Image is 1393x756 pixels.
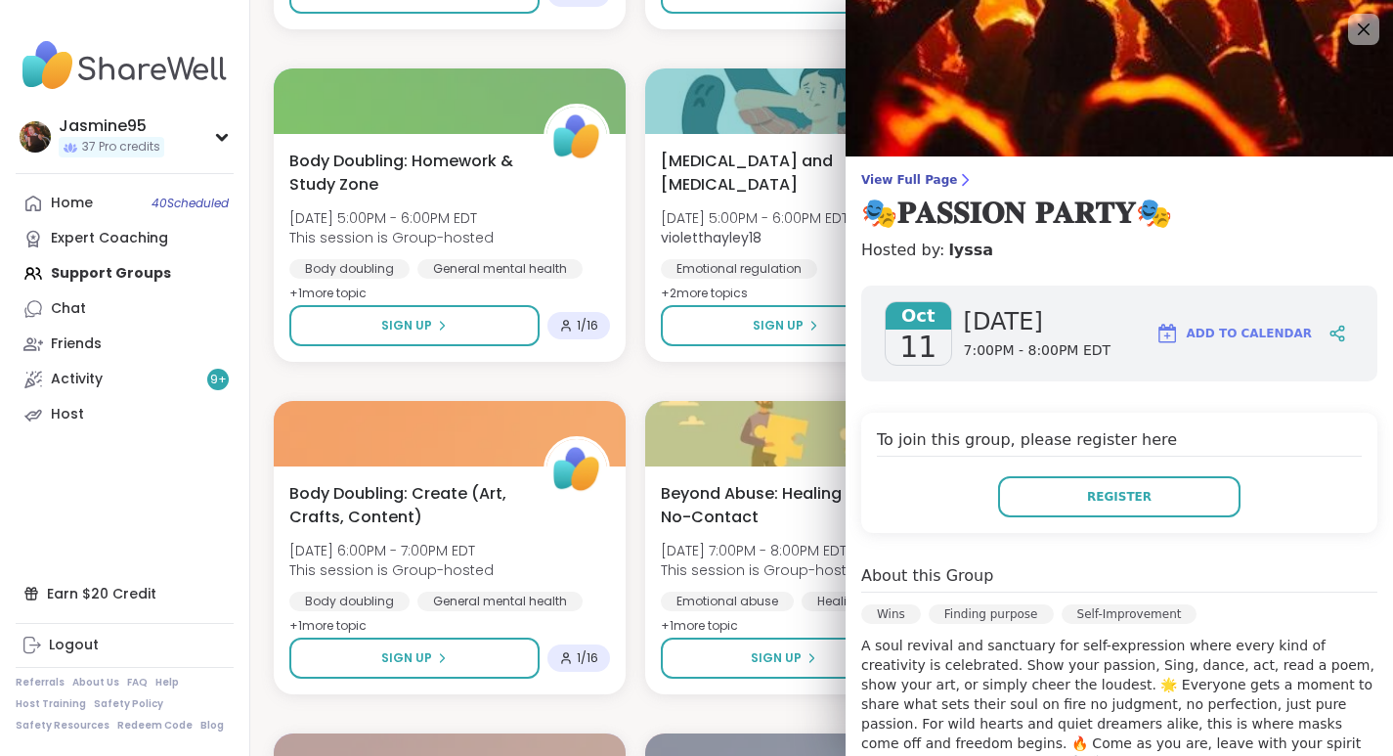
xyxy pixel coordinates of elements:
[577,318,598,334] span: 1 / 16
[16,186,234,221] a: Home40Scheduled
[661,208,849,228] span: [DATE] 5:00PM - 6:00PM EDT
[546,107,607,167] img: ShareWell
[210,372,227,388] span: 9 +
[577,650,598,666] span: 1 / 16
[899,330,936,365] span: 11
[289,305,540,346] button: Sign Up
[289,259,410,279] div: Body doubling
[998,476,1241,517] button: Register
[1147,310,1321,357] button: Add to Calendar
[753,317,804,334] span: Sign Up
[861,172,1377,188] span: View Full Page
[200,719,224,733] a: Blog
[16,362,234,397] a: Activity9+
[289,150,522,197] span: Body Doubling: Homework & Study Zone
[661,592,794,611] div: Emotional abuse
[289,592,410,611] div: Body doubling
[289,208,494,228] span: [DATE] 5:00PM - 6:00PM EDT
[16,31,234,100] img: ShareWell Nav Logo
[16,221,234,256] a: Expert Coaching
[16,676,65,689] a: Referrals
[381,649,432,667] span: Sign Up
[51,194,93,213] div: Home
[72,676,119,689] a: About Us
[94,697,163,711] a: Safety Policy
[16,291,234,327] a: Chat
[20,121,51,153] img: Jasmine95
[751,649,802,667] span: Sign Up
[1087,488,1152,506] span: Register
[1155,322,1179,345] img: ShareWell Logomark
[51,405,84,424] div: Host
[661,541,865,560] span: [DATE] 7:00PM - 8:00PM EDT
[886,302,951,330] span: Oct
[289,482,522,529] span: Body Doubling: Create (Art, Crafts, Content)
[16,397,234,432] a: Host
[117,719,193,733] a: Redeem Code
[861,564,993,588] h4: About this Group
[964,306,1111,337] span: [DATE]
[16,628,234,663] a: Logout
[861,196,1377,231] h3: 🎭𝐏𝐀𝐒𝐒𝐈𝐎𝐍 𝐏𝐀𝐑𝐓𝐘🎭
[289,228,494,247] span: This session is Group-hosted
[289,638,540,679] button: Sign Up
[861,172,1377,231] a: View Full Page🎭𝐏𝐀𝐒𝐒𝐈𝐎𝐍 𝐏𝐀𝐑𝐓𝐘🎭
[546,439,607,500] img: ShareWell
[948,239,993,262] a: lyssa
[381,317,432,334] span: Sign Up
[964,341,1111,361] span: 7:00PM - 8:00PM EDT
[417,592,583,611] div: General mental health
[82,139,160,156] span: 37 Pro credits
[861,239,1377,262] h4: Hosted by:
[51,334,102,354] div: Friends
[661,259,817,279] div: Emotional regulation
[929,604,1054,624] div: Finding purpose
[661,638,907,679] button: Sign Up
[289,560,494,580] span: This session is Group-hosted
[51,299,86,319] div: Chat
[661,228,762,247] b: violetthayley18
[877,428,1362,457] h4: To join this group, please register here
[127,676,148,689] a: FAQ
[155,676,179,689] a: Help
[16,719,109,733] a: Safety Resources
[51,229,168,248] div: Expert Coaching
[16,327,234,362] a: Friends
[661,560,865,580] span: This session is Group-hosted
[417,259,583,279] div: General mental health
[16,697,86,711] a: Host Training
[152,196,229,211] span: 40 Scheduled
[1062,604,1197,624] div: Self-Improvement
[59,115,164,137] div: Jasmine95
[51,370,103,389] div: Activity
[16,576,234,611] div: Earn $20 Credit
[661,150,893,197] span: [MEDICAL_DATA] and [MEDICAL_DATA]
[661,482,893,529] span: Beyond Abuse: Healing After No-Contact
[49,636,99,655] div: Logout
[802,592,879,611] div: Healing
[861,604,921,624] div: Wins
[661,305,911,346] button: Sign Up
[289,541,494,560] span: [DATE] 6:00PM - 7:00PM EDT
[1187,325,1312,342] span: Add to Calendar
